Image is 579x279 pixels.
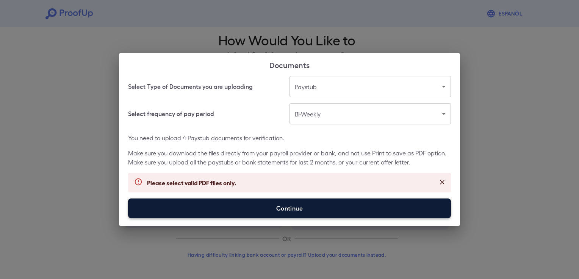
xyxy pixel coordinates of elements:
p: Please select valid PDF files only. [147,178,236,187]
label: Continue [128,198,451,218]
div: Bi-Weekly [289,103,451,124]
h6: Select frequency of pay period [128,109,214,118]
div: Paystub [289,76,451,97]
h6: Select Type of Documents you are uploading [128,82,253,91]
h2: Documents [119,53,460,76]
p: You need to upload 4 Paystub documents for verification. [128,133,451,143]
p: Make sure you download the files directly from your payroll provider or bank, and not use Print t... [128,149,451,167]
button: Close [437,177,448,188]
